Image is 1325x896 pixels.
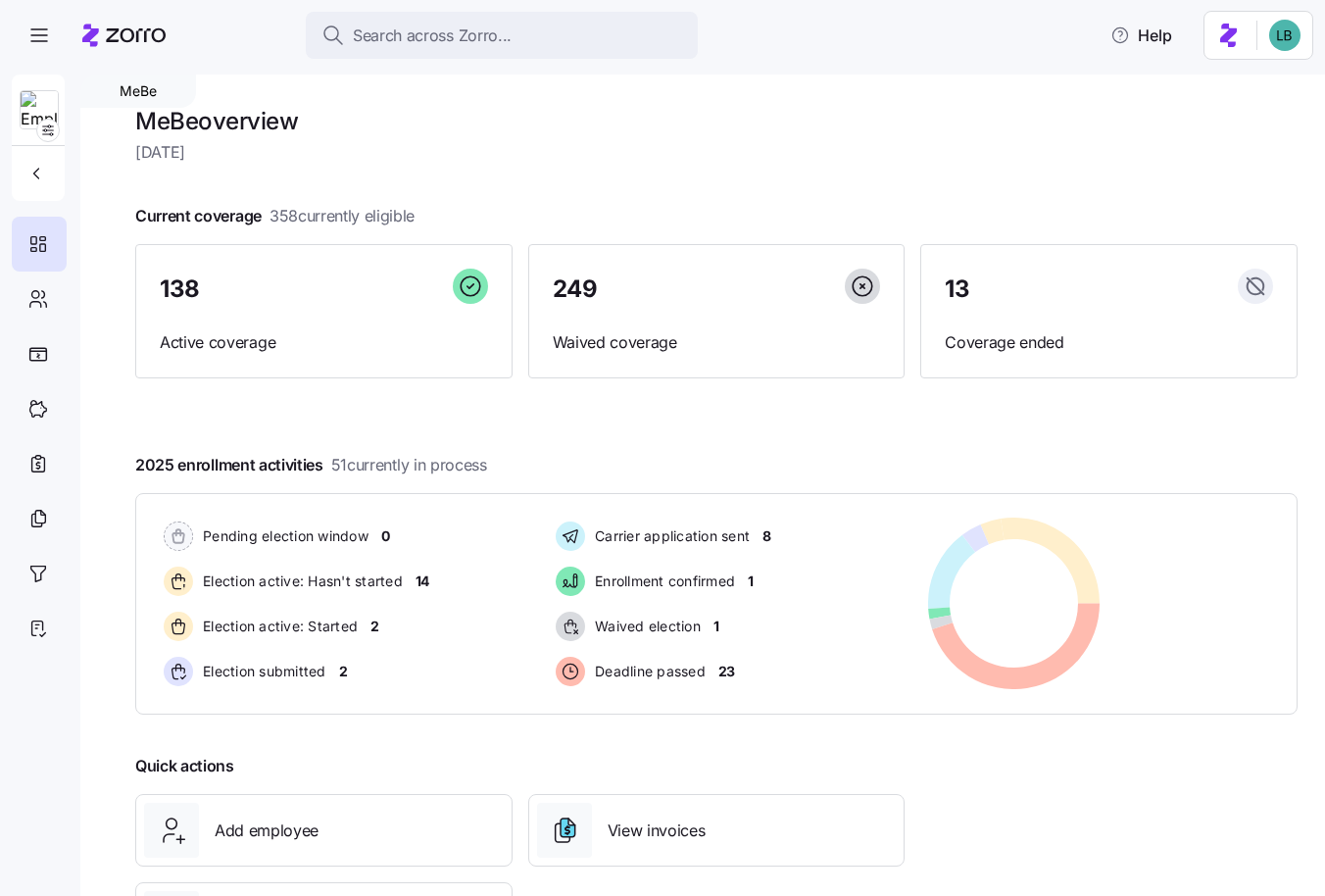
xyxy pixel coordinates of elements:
[353,24,512,48] span: Search across Zorro...
[135,754,234,778] span: Quick actions
[135,453,487,477] span: 2025 enrollment activities
[197,572,403,591] span: Election active: Hasn't started
[608,819,706,843] span: View invoices
[270,204,415,228] span: 358 currently eligible
[21,91,58,130] img: Employer logo
[331,453,487,477] span: 51 currently in process
[589,526,750,546] span: Carrier application sent
[589,572,735,591] span: Enrollment confirmed
[80,75,196,108] div: MeBe
[135,204,415,228] span: Current coverage
[718,662,735,681] span: 23
[945,277,969,301] span: 13
[762,526,771,546] span: 8
[339,662,348,681] span: 2
[370,617,379,636] span: 2
[160,330,488,355] span: Active coverage
[197,617,358,636] span: Election active: Started
[1110,24,1172,47] span: Help
[306,12,698,59] button: Search across Zorro...
[215,819,319,843] span: Add employee
[381,526,390,546] span: 0
[553,330,881,355] span: Waived coverage
[160,277,200,301] span: 138
[1095,16,1188,55] button: Help
[748,572,754,591] span: 1
[197,662,326,681] span: Election submitted
[553,277,598,301] span: 249
[589,617,701,636] span: Waived election
[1269,20,1300,51] img: 55738f7c4ee29e912ff6c7eae6e0401b
[713,617,719,636] span: 1
[135,140,1298,165] span: [DATE]
[135,106,1298,136] h1: MeBe overview
[197,526,368,546] span: Pending election window
[416,572,429,591] span: 14
[589,662,706,681] span: Deadline passed
[945,330,1273,355] span: Coverage ended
